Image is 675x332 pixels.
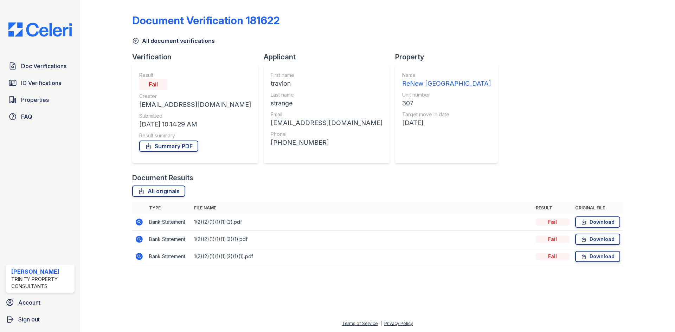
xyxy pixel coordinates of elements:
a: Name ReNew [GEOGRAPHIC_DATA] [402,72,491,89]
div: Unit number [402,91,491,98]
div: [PERSON_NAME] [11,267,72,276]
div: Creator [139,93,251,100]
span: Properties [21,96,49,104]
div: Result summary [139,132,251,139]
a: Sign out [3,312,77,326]
div: Property [395,52,503,62]
span: ID Verifications [21,79,61,87]
td: Bank Statement [146,214,191,231]
div: Email [271,111,382,118]
div: Verification [132,52,264,62]
div: [PHONE_NUMBER] [271,138,382,148]
div: Phone [271,131,382,138]
div: Fail [536,236,570,243]
div: Fail [139,79,167,90]
th: Type [146,202,191,214]
iframe: chat widget [645,304,668,325]
a: Doc Verifications [6,59,75,73]
a: Download [575,234,620,245]
td: 1(2)(2)(1)(1)(1)(3)(1).pdf [191,231,533,248]
td: 1(2)(2)(1)(1)(1)(3)(1)(1).pdf [191,248,533,265]
img: CE_Logo_Blue-a8612792a0a2168367f1c8372b55b34899dd931a85d93a1a3d3e32e68fde9ad4.png [3,22,77,37]
a: All originals [132,185,185,197]
div: Name [402,72,491,79]
td: Bank Statement [146,231,191,248]
div: strange [271,98,382,108]
div: [EMAIL_ADDRESS][DOMAIN_NAME] [139,100,251,110]
div: Document Verification 181622 [132,14,280,27]
div: Trinity Property Consultants [11,276,72,290]
div: Fail [536,219,570,226]
a: Account [3,295,77,310]
div: [DATE] [402,118,491,128]
span: Doc Verifications [21,62,66,70]
a: FAQ [6,110,75,124]
div: Submitted [139,112,251,119]
span: FAQ [21,112,32,121]
td: Bank Statement [146,248,191,265]
div: ReNew [GEOGRAPHIC_DATA] [402,79,491,89]
div: | [380,321,382,326]
td: 1(2)(2)(1)(1)(1)(3).pdf [191,214,533,231]
div: Applicant [264,52,395,62]
a: All document verifications [132,37,215,45]
div: [EMAIL_ADDRESS][DOMAIN_NAME] [271,118,382,128]
a: Summary PDF [139,141,198,152]
a: Terms of Service [342,321,378,326]
div: Fail [536,253,570,260]
div: Last name [271,91,382,98]
th: Result [533,202,572,214]
div: Result [139,72,251,79]
th: Original file [572,202,623,214]
div: Document Results [132,173,193,183]
div: travion [271,79,382,89]
span: Account [18,298,40,307]
div: [DATE] 10:14:29 AM [139,119,251,129]
a: Privacy Policy [384,321,413,326]
div: Target move in date [402,111,491,118]
a: Properties [6,93,75,107]
a: ID Verifications [6,76,75,90]
div: First name [271,72,382,79]
span: Sign out [18,315,40,324]
div: 307 [402,98,491,108]
a: Download [575,216,620,228]
th: File name [191,202,533,214]
a: Download [575,251,620,262]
